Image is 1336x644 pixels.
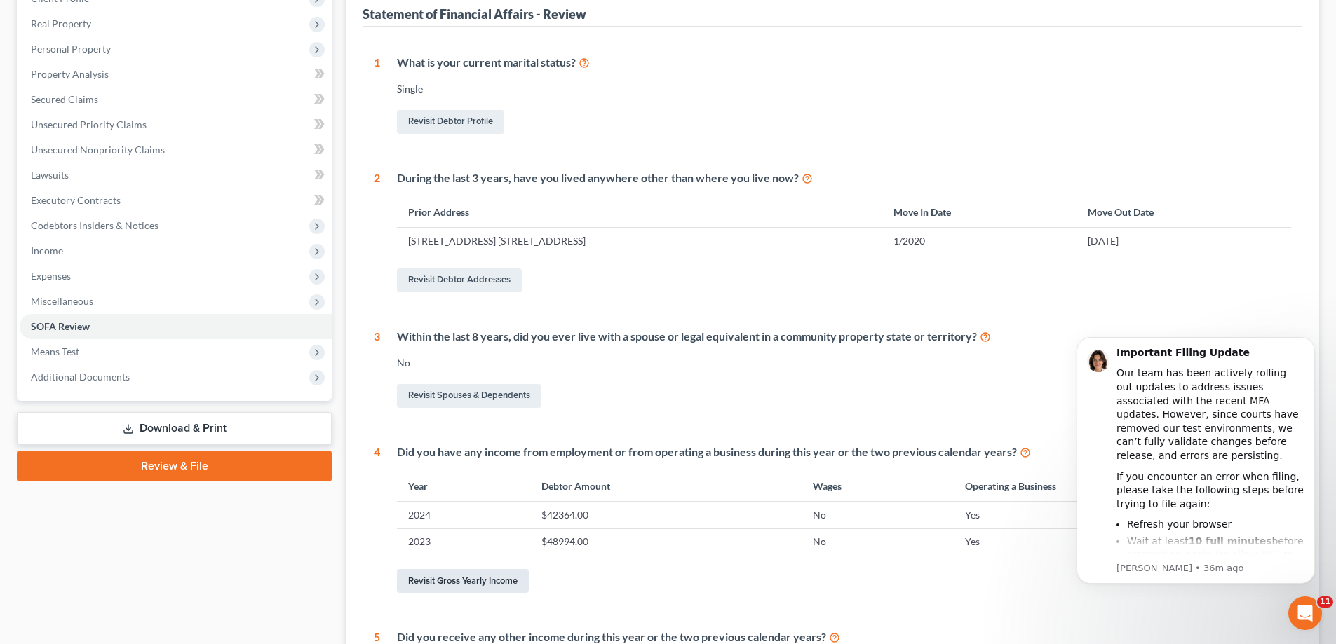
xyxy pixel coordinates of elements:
td: $42364.00 [530,502,801,528]
div: During the last 3 years, have you lived anywhere other than where you live now? [397,170,1291,186]
span: Codebtors Insiders & Notices [31,219,158,231]
td: [DATE] [1077,228,1291,254]
a: Unsecured Nonpriority Claims [20,137,332,163]
iframe: Intercom live chat [1288,596,1322,630]
td: Yes [954,528,1291,555]
a: Lawsuits [20,163,332,188]
span: Lawsuits [31,169,69,181]
a: Revisit Debtor Addresses [397,268,522,292]
div: Single [397,82,1291,96]
td: No [802,502,954,528]
span: Income [31,245,63,256]
a: Revisit Spouses & Dependents [397,384,541,408]
a: Revisit Debtor Profile [397,110,504,134]
a: Unsecured Priority Claims [20,112,332,137]
td: 1/2020 [882,228,1077,254]
td: 2024 [397,502,530,528]
a: Secured Claims [20,87,332,112]
td: 2023 [397,528,530,555]
a: Executory Contracts [20,188,332,213]
span: Expenses [31,270,71,282]
span: Miscellaneous [31,295,93,307]
td: [STREET_ADDRESS] [STREET_ADDRESS] [397,228,882,254]
div: Statement of Financial Affairs - Review [363,6,586,22]
td: $48994.00 [530,528,801,555]
th: Year [397,471,530,501]
a: Property Analysis [20,62,332,87]
div: 4 [374,444,380,596]
div: 1 [374,55,380,137]
a: Download & Print [17,412,332,445]
span: Real Property [31,18,91,29]
span: Unsecured Nonpriority Claims [31,144,165,156]
span: 11 [1317,596,1333,608]
th: Operating a Business [954,471,1291,501]
span: Property Analysis [31,68,109,80]
span: SOFA Review [31,320,90,332]
span: Personal Property [31,43,111,55]
span: Means Test [31,345,79,357]
th: Wages [802,471,954,501]
th: Debtor Amount [530,471,801,501]
span: Executory Contracts [31,194,121,206]
span: Unsecured Priority Claims [31,118,147,130]
a: SOFA Review [20,314,332,339]
span: Additional Documents [31,371,130,383]
div: What is your current marital status? [397,55,1291,71]
a: Revisit Gross Yearly Income [397,569,529,593]
th: Move In Date [882,197,1077,227]
div: 3 [374,329,380,411]
div: Within the last 8 years, did you ever live with a spouse or legal equivalent in a community prope... [397,329,1291,345]
a: Review & File [17,451,332,481]
th: Prior Address [397,197,882,227]
th: Move Out Date [1077,197,1291,227]
div: 2 [374,170,380,295]
div: Did you have any income from employment or from operating a business during this year or the two ... [397,444,1291,460]
span: Secured Claims [31,93,98,105]
td: No [802,528,954,555]
td: Yes [954,502,1291,528]
div: No [397,356,1291,370]
iframe: Intercom notifications message [1055,320,1336,637]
